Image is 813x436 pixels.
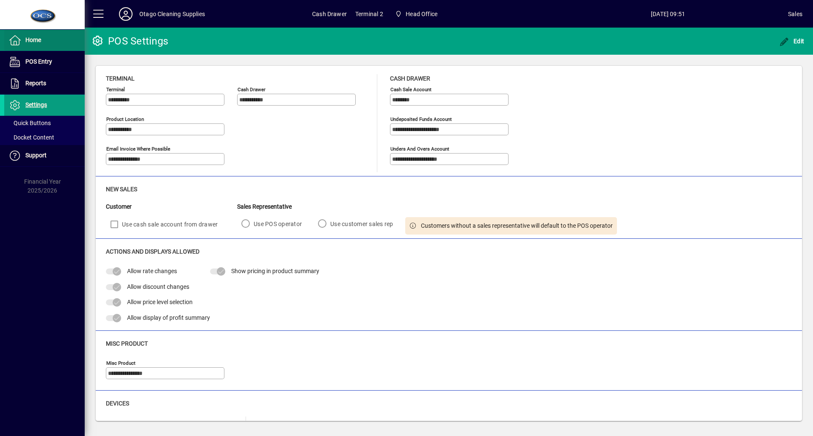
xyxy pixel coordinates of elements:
mat-label: Misc Product [106,360,135,366]
span: Terminal [106,75,135,82]
span: Settings [25,101,47,108]
span: Docket Content [8,134,54,141]
button: Edit [777,34,807,49]
div: Otago Cleaning Supplies [139,7,205,21]
span: Misc Product [106,340,148,347]
span: Allow rate changes [127,268,177,274]
mat-label: Paper Size [390,420,413,426]
div: Customer [106,202,237,211]
span: Edit [779,38,805,45]
span: [DATE] 09:51 [548,7,788,21]
mat-label: Printer [259,420,274,426]
mat-label: Unders and Overs Account [390,146,449,152]
span: Customers without a sales representative will default to the POS operator [421,221,613,230]
span: Home [25,36,41,43]
a: Quick Buttons [4,116,85,130]
span: Cash Drawer [312,7,347,21]
div: POS Settings [91,34,168,48]
mat-label: Email Invoice where possible [106,146,170,152]
mat-label: Undeposited Funds Account [390,116,452,122]
mat-label: Cash sale account [390,87,431,92]
span: Cash Drawer [390,75,430,82]
span: Head Office [392,6,441,22]
a: POS Entry [4,51,85,73]
span: Head Office [406,7,437,21]
div: Sales Representative [237,202,617,211]
span: Quick Buttons [8,120,51,126]
span: Devices [106,400,129,407]
span: Support [25,152,47,159]
mat-label: Terminal [106,87,125,92]
span: Actions and Displays Allowed [106,248,199,255]
span: Terminal 2 [355,7,383,21]
span: Reports [25,80,46,87]
span: POS Entry [25,58,52,65]
a: Support [4,145,85,166]
a: Docket Content [4,130,85,145]
mat-label: Print Invoices [106,420,136,426]
span: New Sales [106,186,137,193]
span: Allow discount changes [127,283,189,290]
a: Reports [4,73,85,94]
span: Show pricing in product summary [231,268,319,274]
span: Allow price level selection [127,299,193,305]
button: Profile [112,6,139,22]
span: Allow display of profit summary [127,314,210,321]
div: Sales [788,7,802,21]
a: Home [4,30,85,51]
mat-label: Product location [106,116,144,122]
mat-label: Cash Drawer [238,87,265,92]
